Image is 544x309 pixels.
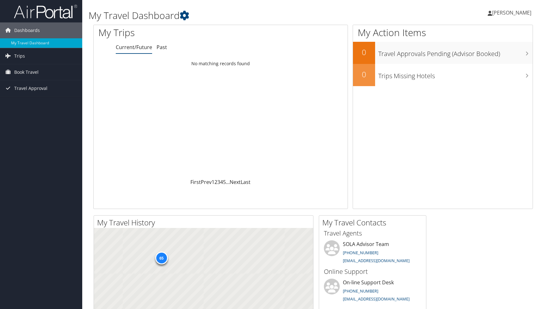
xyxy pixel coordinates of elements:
h2: 0 [353,69,375,80]
a: 0Travel Approvals Pending (Advisor Booked) [353,42,533,64]
div: 65 [155,252,168,264]
li: On-line Support Desk [321,279,424,305]
a: 0Trips Missing Hotels [353,64,533,86]
span: … [226,179,230,186]
a: Current/Future [116,44,152,51]
span: Book Travel [14,64,39,80]
a: [EMAIL_ADDRESS][DOMAIN_NAME] [343,258,410,263]
li: SOLA Advisor Team [321,240,424,266]
a: Next [230,179,241,186]
h3: Travel Approvals Pending (Advisor Booked) [378,46,533,58]
h3: Trips Missing Hotels [378,68,533,80]
a: 3 [217,179,220,186]
h2: My Travel History [97,217,313,228]
a: 2 [214,179,217,186]
img: airportal-logo.png [14,4,77,19]
span: Dashboards [14,22,40,38]
span: [PERSON_NAME] [492,9,531,16]
h3: Online Support [324,267,421,276]
a: 4 [220,179,223,186]
a: [PHONE_NUMBER] [343,250,378,255]
h1: My Trips [98,26,237,39]
a: 5 [223,179,226,186]
a: [PERSON_NAME] [488,3,538,22]
h2: My Travel Contacts [322,217,426,228]
h3: Travel Agents [324,229,421,238]
h1: My Travel Dashboard [89,9,388,22]
a: Past [157,44,167,51]
span: Trips [14,48,25,64]
a: First [190,179,201,186]
a: [EMAIL_ADDRESS][DOMAIN_NAME] [343,296,410,302]
a: Last [241,179,250,186]
a: [PHONE_NUMBER] [343,288,378,294]
td: No matching records found [94,58,348,69]
h2: 0 [353,47,375,58]
a: Prev [201,179,212,186]
span: Travel Approval [14,80,47,96]
a: 1 [212,179,214,186]
h1: My Action Items [353,26,533,39]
